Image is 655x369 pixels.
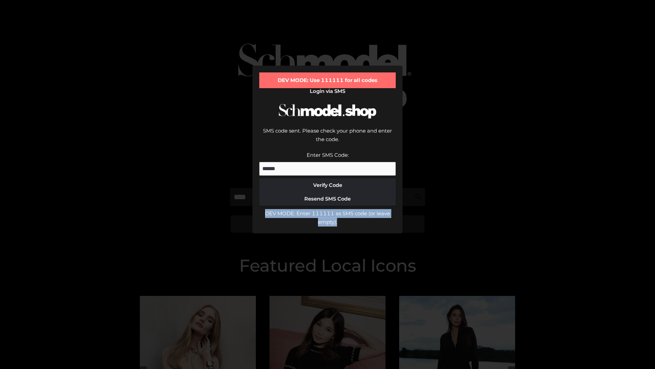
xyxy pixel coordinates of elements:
div: SMS code sent. Please check your phone and enter the code. [259,126,396,151]
div: DEV MODE: Enter 111111 as SMS code (or leave empty). [259,209,396,227]
div: DEV MODE: Use 111111 for all codes [259,72,396,88]
button: Verify Code [259,178,396,192]
img: Schmodel Logo [276,98,379,125]
label: Enter SMS Code: [307,152,349,158]
button: Resend SMS Code [259,192,396,206]
h2: Login via SMS [259,88,396,94]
